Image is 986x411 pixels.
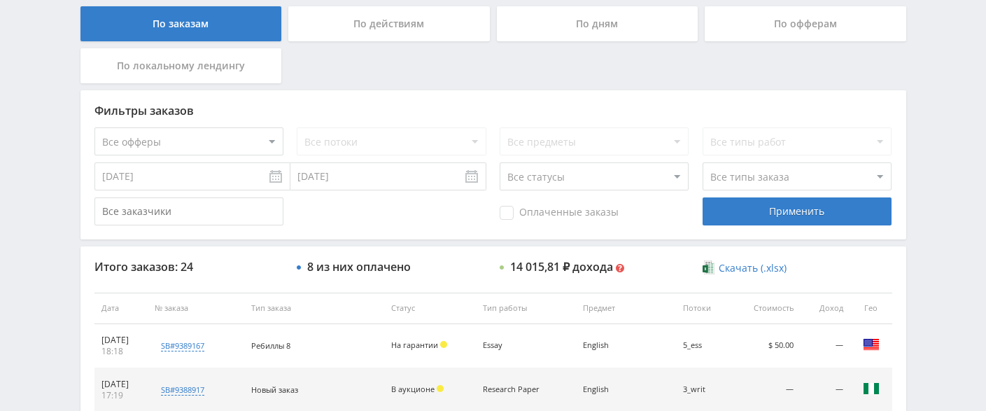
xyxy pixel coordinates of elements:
div: sb#9389167 [161,340,204,351]
div: По локальному лендингу [80,48,282,83]
th: Тип заказа [244,293,384,324]
span: Холд [440,341,447,348]
th: Потоки [676,293,731,324]
th: Тип работы [476,293,576,324]
img: nga.png [863,380,880,397]
span: Холд [437,385,444,392]
th: Статус [384,293,476,324]
th: Стоимость [731,293,801,324]
img: usa.png [863,336,880,353]
div: 3_writ [683,385,724,394]
div: 18:18 [101,346,141,357]
div: Применить [703,197,892,225]
div: Essay [483,341,546,350]
div: [DATE] [101,379,141,390]
div: Итого заказов: 24 [94,260,283,273]
td: $ 50.00 [731,324,801,368]
div: 14 015,81 ₽ дохода [510,260,613,273]
th: Гео [850,293,892,324]
div: По дням [497,6,698,41]
div: English [583,385,646,394]
th: Дата [94,293,148,324]
span: Ребиллы 8 [251,340,290,351]
th: № заказа [148,293,244,324]
div: [DATE] [101,335,141,346]
input: Все заказчики [94,197,283,225]
div: sb#9388917 [161,384,204,396]
div: 8 из них оплачено [307,260,411,273]
div: English [583,341,646,350]
img: xlsx [703,260,714,274]
span: Скачать (.xlsx) [719,263,787,274]
th: Доход [801,293,850,324]
span: Новый заказ [251,384,298,395]
div: 5_ess [683,341,724,350]
span: Оплаченные заказы [500,206,619,220]
div: По заказам [80,6,282,41]
span: На гарантии [391,340,438,350]
div: По действиям [288,6,490,41]
td: — [801,324,850,368]
th: Предмет [576,293,676,324]
div: Research Paper [483,385,546,394]
div: По офферам [705,6,906,41]
div: Фильтры заказов [94,104,892,117]
div: 17:19 [101,390,141,401]
a: Скачать (.xlsx) [703,261,787,275]
span: В аукционе [391,384,435,394]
